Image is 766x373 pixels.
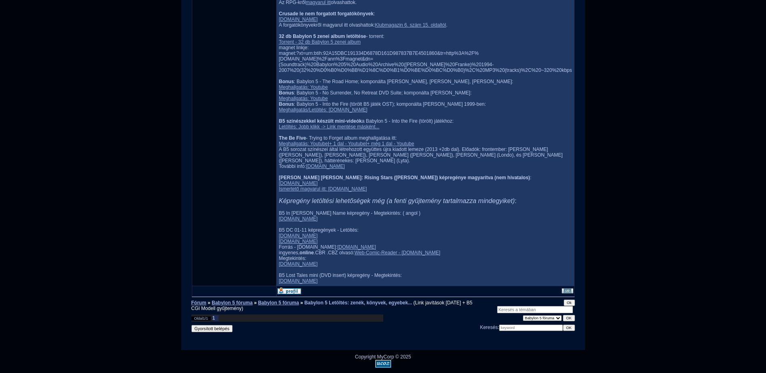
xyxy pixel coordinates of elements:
[279,261,317,267] a: [DOMAIN_NAME]
[191,300,472,311] span: (Link javítások [DATE] + B5 CGI Modell gyűjtemény)
[279,141,327,147] a: Meghallgatás: Youtube
[279,107,367,113] a: Meghallgatás/Letöltés: [DOMAIN_NAME]
[279,11,374,17] b: Crusade le nem forgatott forgatókönyvek
[306,163,345,169] a: [DOMAIN_NAME]
[279,186,367,192] a: Ismertető magyarul itt: [DOMAIN_NAME]
[563,315,575,321] input: OK
[212,315,218,321] li: 1
[279,17,317,22] a: [DOMAIN_NAME]
[279,239,317,244] a: [DOMAIN_NAME]
[212,300,252,306] a: Babylon 5 fóruma
[304,300,412,306] a: Babylon 5 Letöltés: zenék, könyvek, egyebek...
[563,325,575,331] input: OK
[208,300,210,306] span: »
[279,39,361,45] a: Torrent - 32 db Babylon 5 zenei album
[279,216,317,222] a: [DOMAIN_NAME]
[279,197,516,204] span: :
[206,316,208,321] span: 1
[279,118,361,124] b: B5 színészekkel készült mini-videók
[562,288,573,293] img: Fel
[279,278,317,284] a: [DOMAIN_NAME]
[367,141,414,147] a: + még 1 dal - Youtube
[191,300,206,306] a: Fórum
[564,300,575,306] input: Ok
[203,316,205,321] span: 1
[329,141,365,147] a: + 1 dal - Youtube
[254,300,257,306] span: »
[258,300,299,306] a: Babylon 5 fóruma
[277,287,301,294] img: Felhasználó profilja
[279,84,327,90] a: Meghallgatás: Youtube
[279,34,366,39] b: 32 db Babylon 5 zenei album letöltése
[355,250,440,256] a: Web-Comic-Reader - [DOMAIN_NAME]
[279,197,514,204] i: Képregény letöltési lehetőségek még (a fenti gyűjtemény tartalmazza mindegyiket)
[279,96,327,101] a: Meghallgatás: Youtube
[497,306,573,313] input: Keresés a témában
[279,135,306,141] b: The Be Five
[191,325,233,332] input: Gyorsított belépés
[337,244,376,250] a: [DOMAIN_NAME]
[279,79,294,84] b: Bonus
[279,180,317,186] a: [DOMAIN_NAME]
[191,316,211,321] li: Oldal /
[300,250,314,256] b: online
[300,300,303,306] span: »
[480,325,575,333] td: Keresés:
[279,124,379,130] a: Letöltés: Jobb klikk -> Link mentése másként...
[279,90,294,96] b: Bonus
[375,22,446,28] a: Klubmagazin 6. szám 15. oldaltól
[279,233,317,239] a: [DOMAIN_NAME]
[499,325,563,331] input: keyword
[279,175,530,180] b: [PERSON_NAME] [PERSON_NAME]: Rising Stars ([PERSON_NAME]) képregénye magyarítva (nem hivatalos)
[279,101,294,107] b: Bonus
